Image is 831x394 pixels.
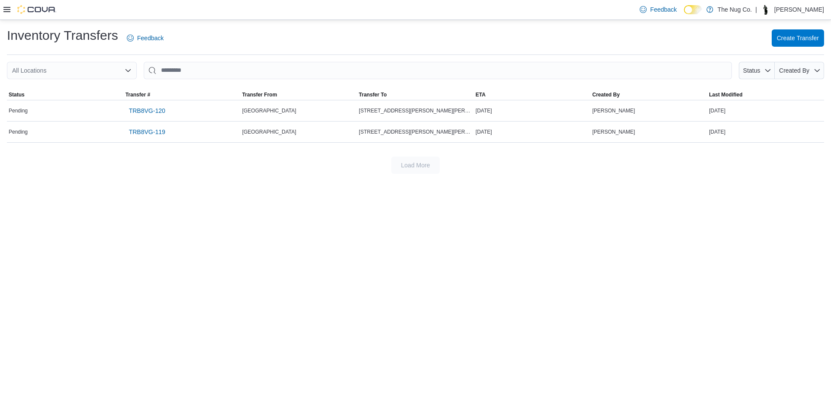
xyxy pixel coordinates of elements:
input: Dark Mode [684,5,702,14]
button: Status [7,90,124,100]
input: This is a search bar. After typing your query, hit enter to filter the results lower in the page. [144,62,732,79]
a: Feedback [636,1,680,18]
p: | [755,4,757,15]
div: [DATE] [474,127,591,137]
button: Load More [391,157,440,174]
span: Status [9,91,25,98]
div: Thomas Leeder [760,4,771,15]
span: Feedback [137,34,164,42]
span: Load More [401,161,430,170]
p: [PERSON_NAME] [774,4,824,15]
button: Transfer To [357,90,474,100]
img: Cova [17,5,56,14]
button: Create Transfer [772,29,824,47]
button: Open list of options [125,67,132,74]
span: Pending [9,128,28,135]
span: Transfer # [126,91,150,98]
span: [PERSON_NAME] [593,107,635,114]
span: [STREET_ADDRESS][PERSON_NAME][PERSON_NAME] [359,128,472,135]
a: TRB8VG-120 [126,102,169,119]
span: Status [743,67,760,74]
button: Created By [591,90,708,100]
a: TRB8VG-119 [126,123,169,141]
button: Transfer # [124,90,241,100]
button: Transfer From [240,90,357,100]
span: TRB8VG-120 [129,106,165,115]
button: Last Modified [707,90,824,100]
span: Create Transfer [777,34,819,42]
span: [STREET_ADDRESS][PERSON_NAME][PERSON_NAME] [359,107,472,114]
span: [GEOGRAPHIC_DATA] [242,107,296,114]
span: Created By [779,67,809,74]
span: Transfer To [359,91,387,98]
span: ETA [476,91,486,98]
button: ETA [474,90,591,100]
button: Created By [775,62,824,79]
div: [DATE] [707,127,824,137]
span: Pending [9,107,28,114]
span: Last Modified [709,91,742,98]
span: [GEOGRAPHIC_DATA] [242,128,296,135]
a: Feedback [123,29,167,47]
div: [DATE] [707,106,824,116]
span: Transfer From [242,91,277,98]
button: Status [739,62,775,79]
div: [DATE] [474,106,591,116]
span: TRB8VG-119 [129,128,165,136]
span: [PERSON_NAME] [593,128,635,135]
h1: Inventory Transfers [7,27,118,44]
p: The Nug Co. [718,4,752,15]
span: Feedback [650,5,676,14]
span: Created By [593,91,620,98]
